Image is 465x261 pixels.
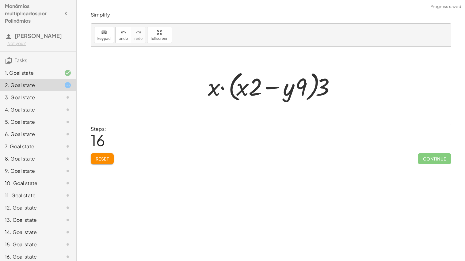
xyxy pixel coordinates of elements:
[5,69,54,77] div: 1. Goal state
[64,155,71,162] i: Task not started.
[5,118,54,126] div: 5. Goal state
[5,143,54,150] div: 7. Goal state
[64,130,71,138] i: Task not started.
[64,143,71,150] i: Task not started.
[5,204,54,211] div: 12. Goal state
[131,27,146,43] button: redoredo
[64,69,71,77] i: Task finished and correct.
[115,27,131,43] button: undoundo
[151,36,168,41] span: fullscreen
[147,27,172,43] button: fullscreen
[97,36,111,41] span: keypad
[135,29,141,36] i: redo
[5,106,54,113] div: 4. Goal state
[64,192,71,199] i: Task not started.
[64,106,71,113] i: Task not started.
[64,94,71,101] i: Task not started.
[64,167,71,175] i: Task not started.
[64,204,71,211] i: Task not started.
[430,4,461,10] span: Progress saved
[5,180,54,187] div: 10. Goal state
[94,27,114,43] button: keyboardkeypad
[64,253,71,260] i: Task not started.
[5,130,54,138] div: 6. Goal state
[5,2,60,25] h4: Monômios multiplicados por Polinômios
[5,155,54,162] div: 8. Goal state
[64,118,71,126] i: Task not started.
[5,216,54,224] div: 13. Goal state
[15,57,27,63] span: Tasks
[15,32,62,39] span: [PERSON_NAME]
[64,241,71,248] i: Task not started.
[64,81,71,89] i: Task started.
[5,81,54,89] div: 2. Goal state
[7,40,71,47] div: Not you?
[96,156,109,161] span: Reset
[134,36,143,41] span: redo
[91,131,105,149] span: 16
[5,253,54,260] div: 16. Goal state
[64,229,71,236] i: Task not started.
[64,180,71,187] i: Task not started.
[5,241,54,248] div: 15. Goal state
[91,153,114,164] button: Reset
[120,29,126,36] i: undo
[64,216,71,224] i: Task not started.
[5,94,54,101] div: 3. Goal state
[5,167,54,175] div: 9. Goal state
[5,192,54,199] div: 11. Goal state
[119,36,128,41] span: undo
[91,11,451,18] p: Simplify
[101,29,107,36] i: keyboard
[91,126,106,132] label: Steps:
[5,229,54,236] div: 14. Goal state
